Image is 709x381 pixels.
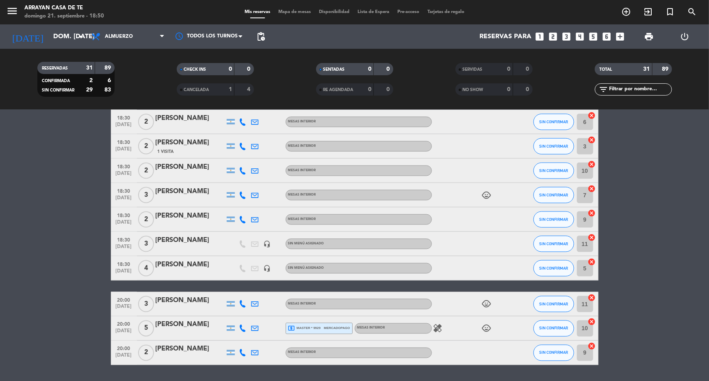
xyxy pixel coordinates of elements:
[256,32,266,41] span: pending_actions
[539,242,568,246] span: SIN CONFIRMAR
[104,87,113,93] strong: 83
[156,113,225,124] div: [PERSON_NAME]
[138,236,154,252] span: 3
[138,187,154,203] span: 3
[534,31,545,42] i: looks_one
[386,87,391,92] strong: 0
[482,324,492,333] i: child_care
[588,233,596,242] i: cancel
[156,137,225,148] div: [PERSON_NAME]
[114,186,134,195] span: 18:30
[526,66,531,72] strong: 0
[156,320,225,330] div: [PERSON_NAME]
[588,185,596,193] i: cancel
[507,87,511,92] strong: 0
[138,296,154,312] span: 3
[588,111,596,120] i: cancel
[288,351,316,354] span: MESAS INTERIOR
[114,295,134,304] span: 20:00
[114,259,134,268] span: 18:30
[539,351,568,355] span: SIN CONFIRMAR
[600,67,612,72] span: TOTAL
[158,148,174,155] span: 1 Visita
[507,66,511,72] strong: 0
[114,353,134,362] span: [DATE]
[288,120,316,123] span: MESAS INTERIOR
[86,87,93,93] strong: 29
[288,144,316,148] span: MESAS INTERIOR
[539,217,568,222] span: SIN CONFIRMAR
[156,162,225,172] div: [PERSON_NAME]
[588,318,596,326] i: cancel
[89,78,93,83] strong: 2
[539,144,568,148] span: SIN CONFIRMAR
[105,34,133,39] span: Almuerzo
[288,325,321,332] span: master * 9929
[539,193,568,197] span: SIN CONFIRMAR
[548,31,558,42] i: looks_two
[463,67,483,72] span: SERVIDAS
[138,320,154,337] span: 5
[662,66,670,72] strong: 89
[588,160,596,168] i: cancel
[114,161,134,171] span: 18:30
[599,85,609,94] i: filter_list
[539,120,568,124] span: SIN CONFIRMAR
[482,299,492,309] i: child_care
[114,319,134,329] span: 20:00
[368,66,371,72] strong: 0
[138,114,154,130] span: 2
[156,186,225,197] div: [PERSON_NAME]
[687,7,697,17] i: search
[264,265,271,272] i: headset_mic
[114,146,134,156] span: [DATE]
[539,266,568,270] span: SIN CONFIRMAR
[353,10,393,14] span: Lista de Espera
[288,242,324,245] span: Sin menú asignado
[138,211,154,228] span: 2
[643,7,653,17] i: exit_to_app
[288,302,316,305] span: MESAS INTERIOR
[539,302,568,306] span: SIN CONFIRMAR
[241,10,274,14] span: Mis reservas
[42,66,68,70] span: RESERVADAS
[575,31,585,42] i: looks_4
[665,7,675,17] i: turned_in_not
[463,88,484,92] span: NO SHOW
[104,65,113,71] strong: 89
[588,31,598,42] i: looks_5
[114,122,134,131] span: [DATE]
[229,87,232,92] strong: 1
[539,168,568,173] span: SIN CONFIRMAR
[324,326,350,331] span: mercadopago
[539,326,568,331] span: SIN CONFIRMAR
[247,87,252,92] strong: 4
[288,218,316,221] span: MESAS INTERIOR
[615,31,625,42] i: add_box
[138,163,154,179] span: 2
[114,344,134,353] span: 20:00
[680,32,690,41] i: power_settings_new
[114,210,134,220] span: 18:30
[482,190,492,200] i: child_care
[588,136,596,144] i: cancel
[323,67,345,72] span: SENTADAS
[156,344,225,355] div: [PERSON_NAME]
[156,259,225,270] div: [PERSON_NAME]
[621,7,631,17] i: add_circle_outline
[156,211,225,221] div: [PERSON_NAME]
[184,88,209,92] span: CANCELADA
[588,294,596,302] i: cancel
[315,10,353,14] span: Disponibilidad
[156,295,225,306] div: [PERSON_NAME]
[357,327,385,330] span: MESAS INTERIOR
[609,85,672,94] input: Filtrar por nombre...
[644,32,654,41] span: print
[114,220,134,229] span: [DATE]
[108,78,113,83] strong: 6
[386,66,391,72] strong: 0
[667,24,703,49] div: LOG OUT
[588,342,596,351] i: cancel
[114,244,134,253] span: [DATE]
[76,32,85,41] i: arrow_drop_down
